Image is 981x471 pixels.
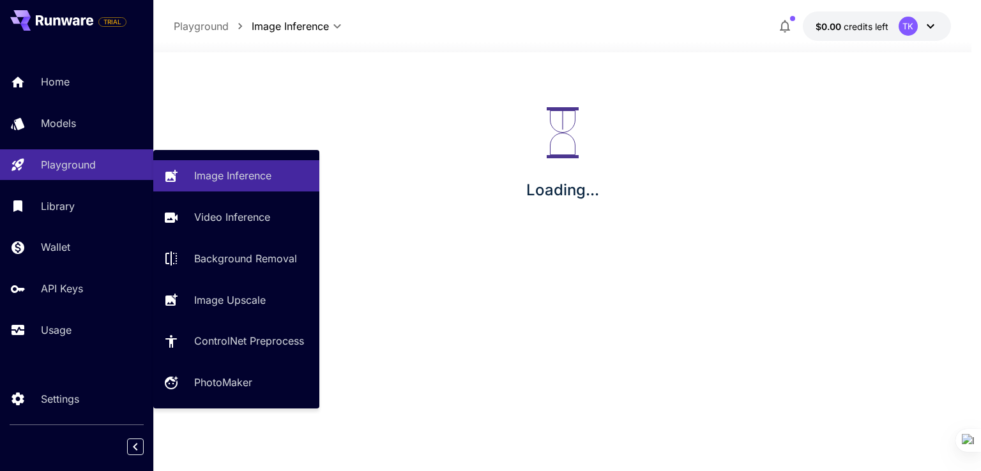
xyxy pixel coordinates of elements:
[153,160,319,191] a: Image Inference
[816,20,888,33] div: $0.00
[194,251,297,266] p: Background Removal
[194,292,266,308] p: Image Upscale
[526,179,599,202] p: Loading...
[99,17,126,27] span: TRIAL
[153,325,319,357] a: ControlNet Preprocess
[41,391,79,407] p: Settings
[194,209,270,225] p: Video Inference
[816,21,844,32] span: $0.00
[174,19,252,34] nav: breadcrumb
[41,281,83,296] p: API Keys
[41,157,96,172] p: Playground
[194,168,271,183] p: Image Inference
[41,116,76,131] p: Models
[41,198,75,214] p: Library
[899,17,918,36] div: TK
[153,284,319,315] a: Image Upscale
[803,11,951,41] button: $0.00
[153,202,319,233] a: Video Inference
[41,74,70,89] p: Home
[252,19,329,34] span: Image Inference
[153,367,319,398] a: PhotoMaker
[174,19,229,34] p: Playground
[137,435,153,458] div: Collapse sidebar
[194,375,252,390] p: PhotoMaker
[41,239,70,255] p: Wallet
[127,438,144,455] button: Collapse sidebar
[194,333,304,348] p: ControlNet Preprocess
[98,14,126,29] span: Add your payment card to enable full platform functionality.
[41,322,72,338] p: Usage
[844,21,888,32] span: credits left
[153,243,319,274] a: Background Removal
